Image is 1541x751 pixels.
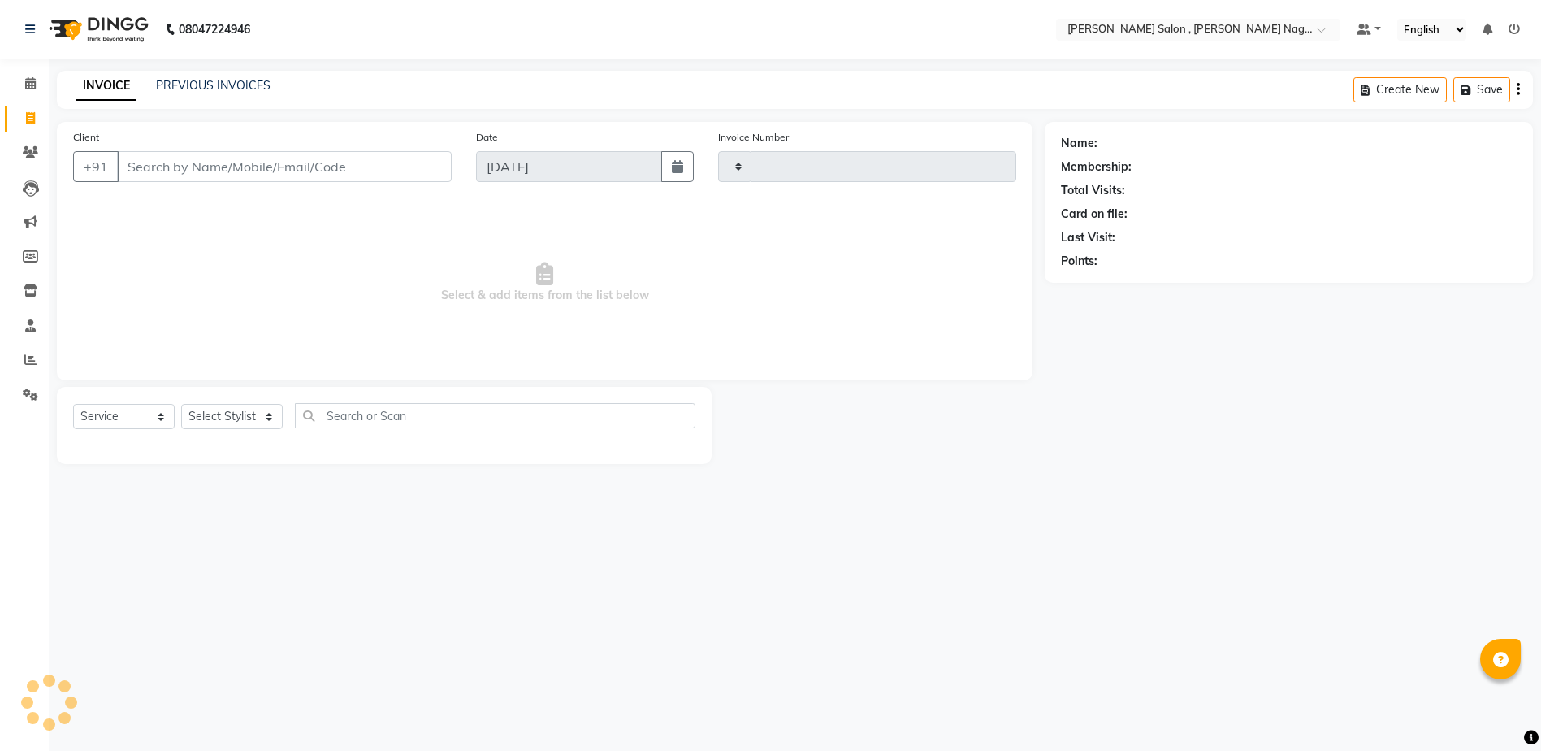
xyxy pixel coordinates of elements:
[1061,206,1128,223] div: Card on file:
[73,151,119,182] button: +91
[1061,135,1097,152] div: Name:
[718,130,789,145] label: Invoice Number
[117,151,452,182] input: Search by Name/Mobile/Email/Code
[73,202,1016,364] span: Select & add items from the list below
[73,130,99,145] label: Client
[76,72,136,101] a: INVOICE
[1061,253,1097,270] div: Points:
[476,130,498,145] label: Date
[295,403,695,428] input: Search or Scan
[1061,182,1125,199] div: Total Visits:
[41,7,153,52] img: logo
[156,78,271,93] a: PREVIOUS INVOICES
[1061,229,1115,246] div: Last Visit:
[179,7,250,52] b: 08047224946
[1473,686,1525,735] iframe: chat widget
[1061,158,1132,176] div: Membership:
[1353,77,1447,102] button: Create New
[1453,77,1510,102] button: Save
